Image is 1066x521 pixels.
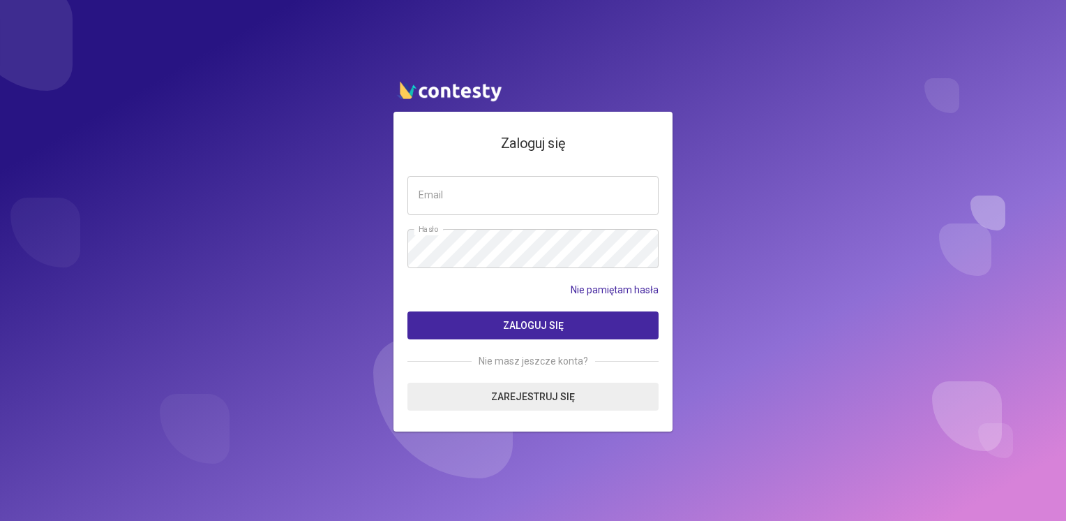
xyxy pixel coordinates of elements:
img: contesty logo [393,75,505,105]
a: Zarejestruj się [407,383,659,411]
button: Zaloguj się [407,311,659,339]
a: Nie pamiętam hasła [571,282,659,298]
h4: Zaloguj się [407,133,659,154]
span: Zaloguj się [503,320,564,331]
span: Nie masz jeszcze konta? [472,353,595,369]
